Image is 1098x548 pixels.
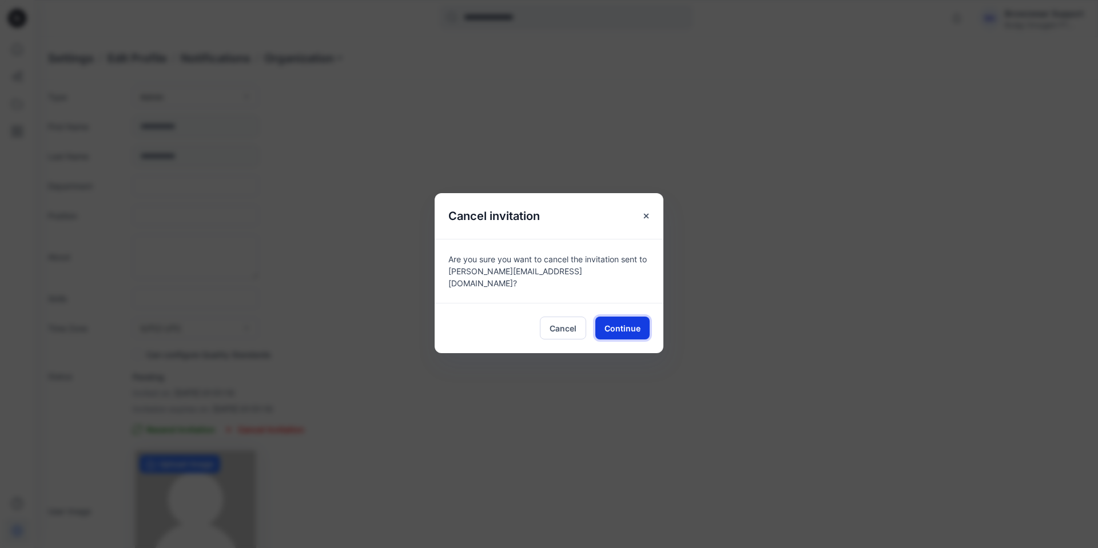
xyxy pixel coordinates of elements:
p: Are you sure you want to cancel the invitation sent to [PERSON_NAME][EMAIL_ADDRESS][DOMAIN_NAME]? [448,253,650,289]
span: Cancel [550,322,576,334]
button: Continue [595,317,650,339]
span: Continue [604,322,640,334]
h5: Cancel invitation [435,193,554,239]
button: Close [636,206,657,226]
button: Cancel [540,317,586,339]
